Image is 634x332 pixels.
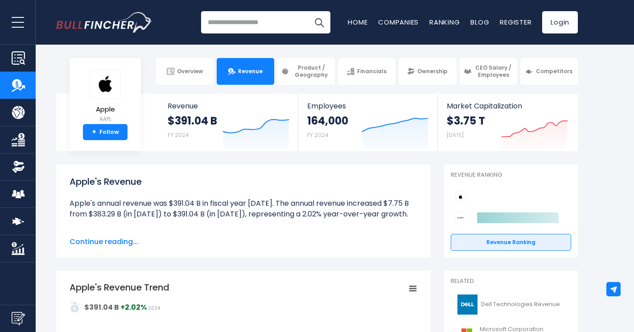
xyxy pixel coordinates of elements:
span: Apple [90,106,121,113]
small: AAPL [90,115,121,123]
span: Financials [357,68,387,75]
span: Competitors [536,68,572,75]
img: Ownership [12,160,25,174]
a: Revenue [217,58,274,85]
span: Market Capitalization [447,102,568,110]
button: Search [308,11,330,33]
a: Companies [378,17,419,27]
li: Apple's annual revenue was $391.04 B in fiscal year [DATE]. The annual revenue increased $7.75 B ... [70,198,417,220]
strong: $391.04 B [84,302,119,312]
a: Product / Geography [277,58,335,85]
a: Competitors [520,58,578,85]
span: Ownership [417,68,448,75]
a: Go to homepage [56,12,152,33]
p: Related [451,278,571,285]
li: Apple's quarterly revenue was $94.04 B in the quarter ending [DATE]. The quarterly revenue increa... [70,230,417,262]
strong: $3.75 T [447,114,485,128]
span: Revenue [238,68,263,75]
strong: $391.04 B [168,114,217,128]
img: Apple competitors logo [455,191,466,202]
a: Revenue Ranking [451,234,571,251]
strong: + [92,128,96,136]
tspan: Apple's Revenue Trend [70,281,169,294]
span: Employees [307,102,428,110]
a: Login [542,11,578,33]
img: DELL logo [456,295,478,315]
img: Bullfincher logo [56,12,152,33]
a: CEO Salary / Employees [460,58,517,85]
span: CEO Salary / Employees [474,64,513,78]
small: FY 2024 [307,131,329,139]
a: Dell Technologies Revenue [451,292,571,317]
a: Overview [156,58,214,85]
a: Blog [470,17,489,27]
a: Register [500,17,531,27]
a: Revenue $391.04 B FY 2024 [159,94,298,151]
a: Ownership [399,58,456,85]
a: Apple AAPL [89,69,121,124]
a: Home [348,17,367,27]
img: addasd [70,302,80,312]
span: 2024 [148,305,160,311]
small: [DATE] [447,131,464,139]
strong: 164,000 [307,114,348,128]
span: Product / Geography [292,64,331,78]
a: Market Capitalization $3.75 T [DATE] [438,94,577,151]
p: Revenue Ranking [451,171,571,179]
a: Financials [338,58,395,85]
span: Continue reading... [70,237,417,247]
img: Sony Group Corporation competitors logo [455,212,466,223]
span: Revenue [168,102,289,110]
a: +Follow [83,124,128,140]
span: Overview [177,68,203,75]
strong: +2.02% [120,302,147,312]
small: FY 2024 [168,131,189,139]
a: Ranking [429,17,460,27]
h1: Apple's Revenue [70,175,417,188]
a: Employees 164,000 FY 2024 [298,94,437,151]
